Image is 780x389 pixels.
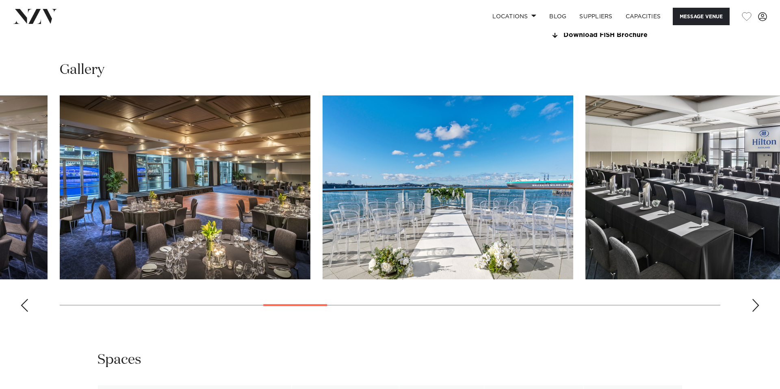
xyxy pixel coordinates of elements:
swiper-slide: 10 / 26 [323,95,573,279]
h2: Spaces [97,351,141,369]
swiper-slide: 9 / 26 [60,95,310,279]
button: Message Venue [673,8,730,25]
img: nzv-logo.png [13,9,57,24]
h2: Gallery [60,61,104,79]
a: Download FISH Brochure [550,32,682,39]
a: Capacities [619,8,667,25]
a: SUPPLIERS [573,8,619,25]
a: Locations [486,8,543,25]
a: BLOG [543,8,573,25]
